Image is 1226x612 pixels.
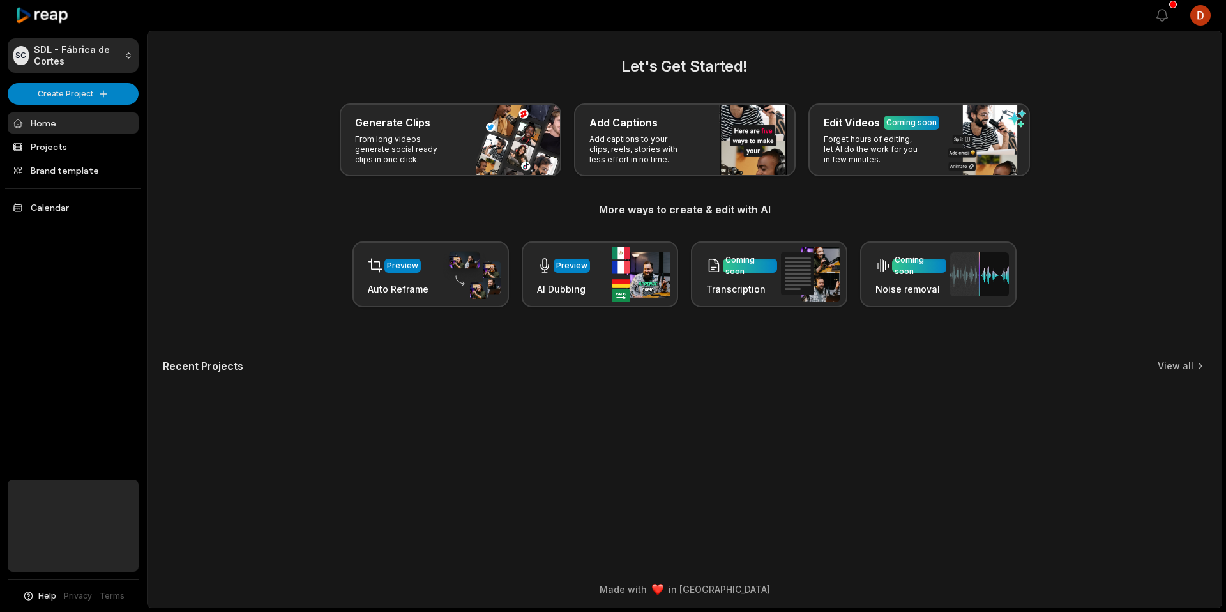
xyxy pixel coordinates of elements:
[781,247,840,302] img: transcription.png
[824,115,880,130] h3: Edit Videos
[355,115,430,130] h3: Generate Clips
[8,197,139,218] a: Calendar
[895,254,944,277] div: Coming soon
[1158,360,1193,372] a: View all
[163,55,1206,78] h2: Let's Get Started!
[100,590,125,602] a: Terms
[725,254,775,277] div: Coming soon
[8,160,139,181] a: Brand template
[355,134,454,165] p: From long videos generate social ready clips in one click.
[163,202,1206,217] h3: More ways to create & edit with AI
[387,260,418,272] div: Preview
[612,247,670,302] img: ai_dubbing.png
[875,282,946,296] h3: Noise removal
[13,46,29,65] div: SC
[8,83,139,105] button: Create Project
[556,260,587,272] div: Preview
[22,590,56,602] button: Help
[159,583,1210,596] div: Made with in [GEOGRAPHIC_DATA]
[38,590,56,602] span: Help
[706,282,777,296] h3: Transcription
[34,44,120,67] p: SDL - Fábrica de Cortes
[589,134,688,165] p: Add captions to your clips, reels, stories with less effort in no time.
[443,250,501,300] img: auto_reframe.png
[64,590,92,602] a: Privacy
[163,360,243,372] h2: Recent Projects
[950,252,1009,296] img: noise_removal.png
[8,112,139,134] a: Home
[368,282,428,296] h3: Auto Reframe
[824,134,923,165] p: Forget hours of editing, let AI do the work for you in few minutes.
[652,584,663,595] img: heart emoji
[886,117,937,128] div: Coming soon
[8,136,139,157] a: Projects
[537,282,590,296] h3: AI Dubbing
[589,115,658,130] h3: Add Captions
